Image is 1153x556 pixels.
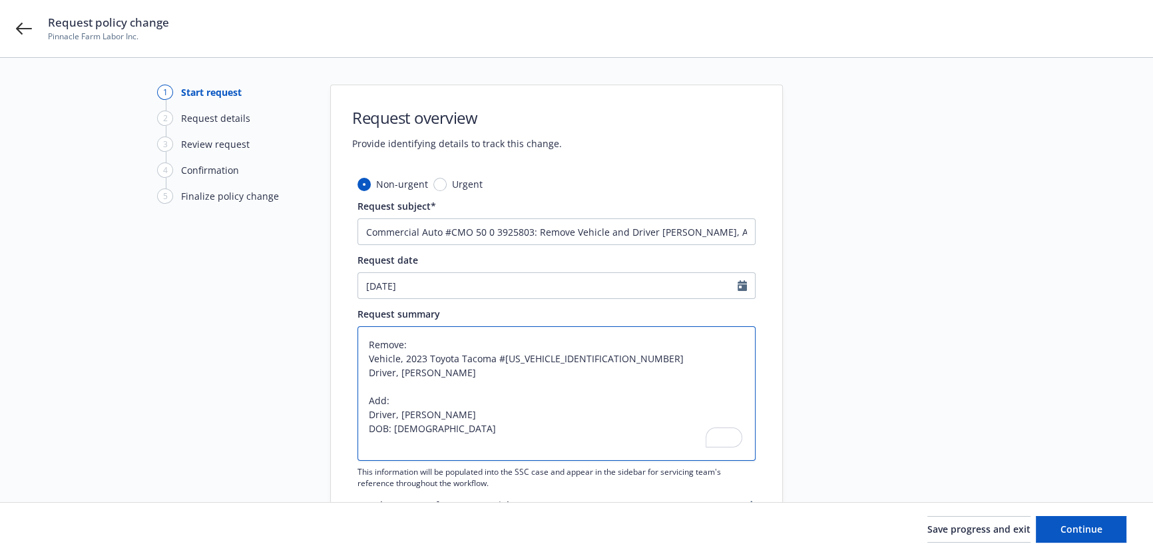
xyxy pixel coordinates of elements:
h1: Request overview [352,107,562,129]
input: Urgent [433,178,447,191]
svg: Calendar [738,280,747,291]
div: Start request [181,85,242,99]
input: The subject will appear in the summary list view for quick reference. [357,218,756,245]
div: 2 [157,111,173,126]
div: Review request [181,137,250,151]
textarea: To enrich screen reader interactions, please activate Accessibility in Grammarly extension settings [357,326,756,461]
button: Save progress and exit [927,516,1031,543]
div: 5 [157,188,173,204]
input: MM/DD/YYYY [358,273,738,298]
span: Provide identifying details to track this change. [352,137,562,150]
span: Urgent [452,177,483,191]
span: Save progress and exit [927,523,1031,535]
span: Request date [357,254,418,266]
input: Non-urgent [357,178,371,191]
button: Continue [1036,516,1126,543]
span: Attach request reference materials [357,498,514,512]
span: Request subject* [357,200,436,212]
span: Non-urgent [376,177,428,191]
div: Confirmation [181,163,239,177]
div: Finalize policy change [181,189,279,203]
span: Continue [1060,523,1102,535]
div: 4 [157,162,173,178]
div: 1 [157,85,173,100]
div: 3 [157,137,173,152]
div: Request details [181,111,250,125]
span: Pinnacle Farm Labor Inc. [48,31,169,43]
span: Request summary [357,308,440,320]
span: Request policy change [48,15,169,31]
span: This information will be populated into the SSC case and appear in the sidebar for servicing team... [357,466,756,489]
